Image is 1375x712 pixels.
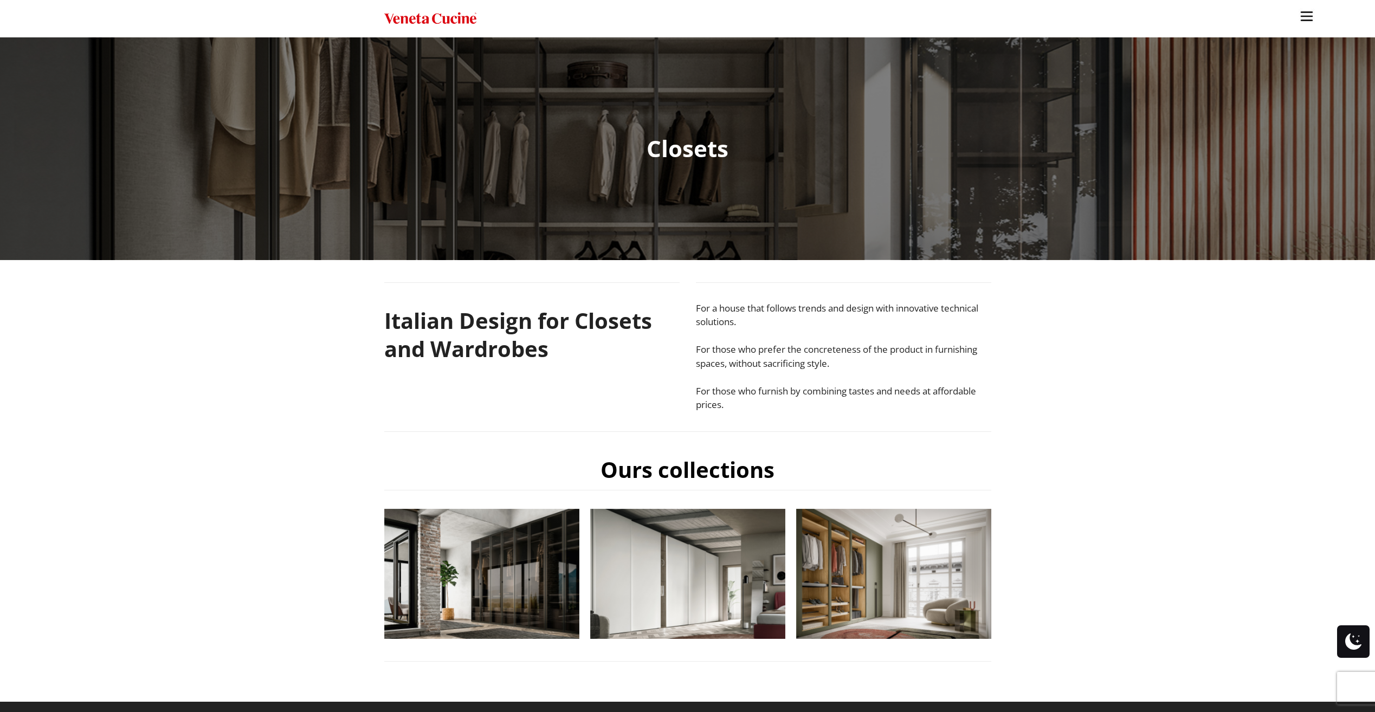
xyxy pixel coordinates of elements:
h2: Italian Design for Closets and Wardrobes [384,301,680,368]
p: For a house that follows trends and design with innovative technical solutions. [696,301,991,329]
p: For those who furnish by combining tastes and needs at affordable prices. [696,384,991,412]
img: Veneta Cucine USA [384,11,476,27]
img: burger-menu-svgrepo-com-30x30.jpg [1299,8,1315,24]
h2: Ours collections [601,450,774,489]
p: For those who prefer the concreteness of the product in furnishing spaces, without sacrificing st... [696,342,991,370]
